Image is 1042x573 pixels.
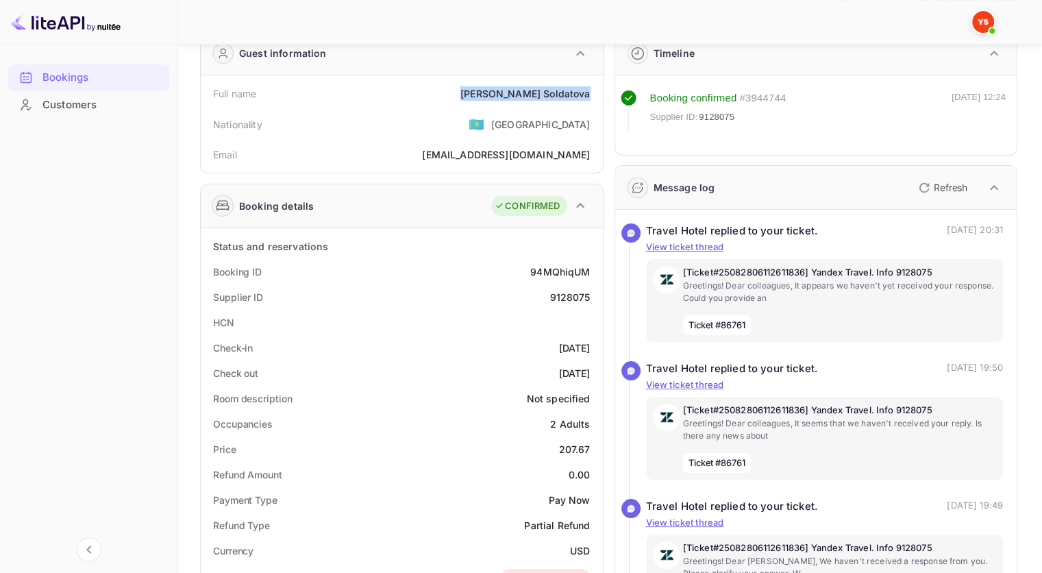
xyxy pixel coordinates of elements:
p: Refresh [934,180,967,195]
p: View ticket thread [646,516,1004,530]
div: Supplier ID [213,290,263,304]
div: 9128075 [549,290,590,304]
div: Booking confirmed [650,90,737,106]
div: USD [570,544,590,558]
div: Refund Amount [213,467,282,482]
div: Customers [8,92,169,119]
div: Bookings [8,64,169,91]
div: 94MQhiqUM [530,265,590,279]
div: CONFIRMED [495,199,560,213]
div: [DATE] [559,366,591,380]
div: Booking details [239,199,314,213]
img: Yandex Support [972,11,994,33]
p: [Ticket#25082806112611836] Yandex Travel. Info 9128075 [683,266,997,280]
div: Full name [213,86,256,101]
p: Greetings! Dear colleagues, It seems that we haven't received your reply. Is there any news about [683,417,997,442]
p: [DATE] 20:31 [947,223,1003,239]
div: Booking ID [213,265,262,279]
div: Partial Refund [524,518,590,533]
div: [EMAIL_ADDRESS][DOMAIN_NAME] [422,147,590,162]
div: 2 Adults [550,417,590,431]
img: AwvSTEc2VUhQAAAAAElFTkSuQmCC [653,541,680,569]
a: Customers [8,92,169,117]
div: Nationality [213,117,262,132]
div: Occupancies [213,417,273,431]
div: Message log [654,180,715,195]
div: [PERSON_NAME] Soldatova [460,86,590,101]
div: Not specified [527,391,591,406]
div: # 3944744 [739,90,786,106]
div: Guest information [239,46,327,60]
div: 0.00 [569,467,591,482]
div: Currency [213,544,253,558]
div: Travel Hotel replied to your ticket. [646,361,818,377]
div: HCN [213,315,234,330]
img: LiteAPI logo [11,11,121,33]
div: Refund Type [213,518,270,533]
img: AwvSTEc2VUhQAAAAAElFTkSuQmCC [653,266,680,293]
div: Travel Hotel replied to your ticket. [646,499,818,515]
p: [Ticket#25082806112611836] Yandex Travel. Info 9128075 [683,404,997,417]
div: Pay Now [548,493,590,507]
p: [DATE] 19:49 [947,499,1003,515]
p: View ticket thread [646,378,1004,392]
div: Timeline [654,46,695,60]
div: Room description [213,391,292,406]
p: View ticket thread [646,241,1004,254]
span: Ticket #86761 [683,453,752,474]
button: Collapse navigation [77,537,101,562]
div: [GEOGRAPHIC_DATA] [491,117,591,132]
span: 9128075 [699,110,734,124]
div: Travel Hotel replied to your ticket. [646,223,818,239]
div: [DATE] [559,341,591,355]
button: Refresh [910,177,973,199]
div: Check-in [213,341,253,355]
p: [Ticket#25082806112611836] Yandex Travel. Info 9128075 [683,541,997,555]
p: [DATE] 19:50 [947,361,1003,377]
p: Greetings! Dear colleagues, It appears we haven't yet received your response. Could you provide an [683,280,997,304]
div: Customers [42,97,162,113]
a: Bookings [8,64,169,90]
div: 207.67 [559,442,591,456]
span: Ticket #86761 [683,315,752,336]
div: Bookings [42,70,162,86]
div: Check out [213,366,258,380]
div: [DATE] 12:24 [952,90,1006,130]
div: Price [213,442,236,456]
span: Supplier ID: [650,110,698,124]
span: United States [469,112,484,136]
div: Payment Type [213,493,277,507]
div: Email [213,147,237,162]
img: AwvSTEc2VUhQAAAAAElFTkSuQmCC [653,404,680,431]
div: Status and reservations [213,239,328,254]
